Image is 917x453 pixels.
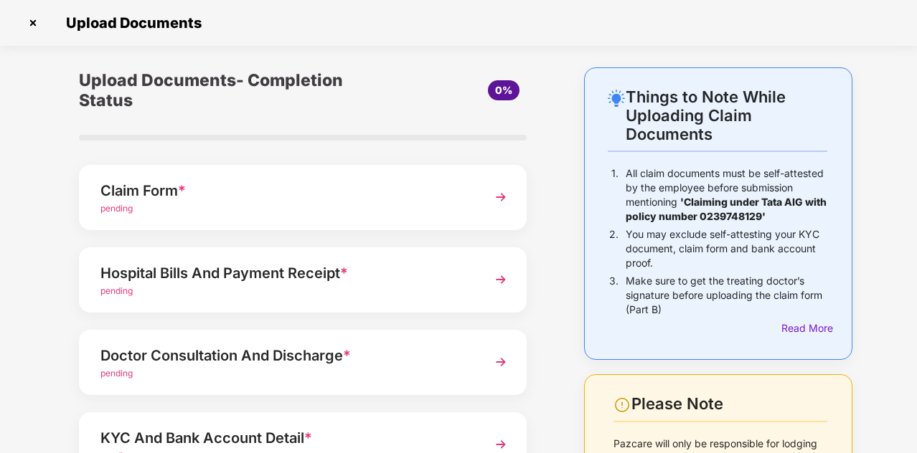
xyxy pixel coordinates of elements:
[626,87,827,143] div: Things to Note While Uploading Claim Documents
[613,396,631,414] img: svg+xml;base64,PHN2ZyBpZD0iV2FybmluZ18tXzI0eDI0IiBkYXRhLW5hbWU9Ildhcm5pbmcgLSAyNHgyNCIgeG1sbnM9Im...
[100,179,471,202] div: Claim Form
[100,262,471,285] div: Hospital Bills And Payment Receipt
[626,227,827,270] p: You may exclude self-attesting your KYC document, claim form and bank account proof.
[609,274,619,317] p: 3.
[626,274,827,317] p: Make sure to get the treating doctor’s signature before uploading the claim form (Part B)
[52,14,209,32] span: Upload Documents
[626,166,827,224] p: All claim documents must be self-attested by the employee before submission mentioning
[609,227,619,270] p: 2.
[611,166,619,224] p: 1.
[488,349,514,375] img: svg+xml;base64,PHN2ZyBpZD0iTmV4dCIgeG1sbnM9Imh0dHA6Ly93d3cudzMub3JnLzIwMDAvc3ZnIiB3aWR0aD0iMzYiIG...
[100,203,133,214] span: pending
[626,196,827,222] b: 'Claiming under Tata AIG with policy number 0239748129'
[781,320,827,336] div: Read More
[488,267,514,292] img: svg+xml;base64,PHN2ZyBpZD0iTmV4dCIgeG1sbnM9Imh0dHA6Ly93d3cudzMub3JnLzIwMDAvc3ZnIiB3aWR0aD0iMzYiIG...
[488,184,514,210] img: svg+xml;base64,PHN2ZyBpZD0iTmV4dCIgeG1sbnM9Imh0dHA6Ly93d3cudzMub3JnLzIwMDAvc3ZnIiB3aWR0aD0iMzYiIG...
[495,84,512,96] span: 0%
[100,285,133,296] span: pending
[608,90,625,107] img: svg+xml;base64,PHN2ZyB4bWxucz0iaHR0cDovL3d3dy53My5vcmcvMjAwMC9zdmciIHdpZHRoPSIyNC4wOTMiIGhlaWdodD...
[79,67,377,113] div: Upload Documents- Completion Status
[631,394,827,414] div: Please Note
[100,368,133,378] span: pending
[100,344,471,367] div: Doctor Consultation And Discharge
[100,426,471,449] div: KYC And Bank Account Detail
[22,11,44,34] img: svg+xml;base64,PHN2ZyBpZD0iQ3Jvc3MtMzJ4MzIiIHhtbG5zPSJodHRwOi8vd3d3LnczLm9yZy8yMDAwL3N2ZyIgd2lkdG...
